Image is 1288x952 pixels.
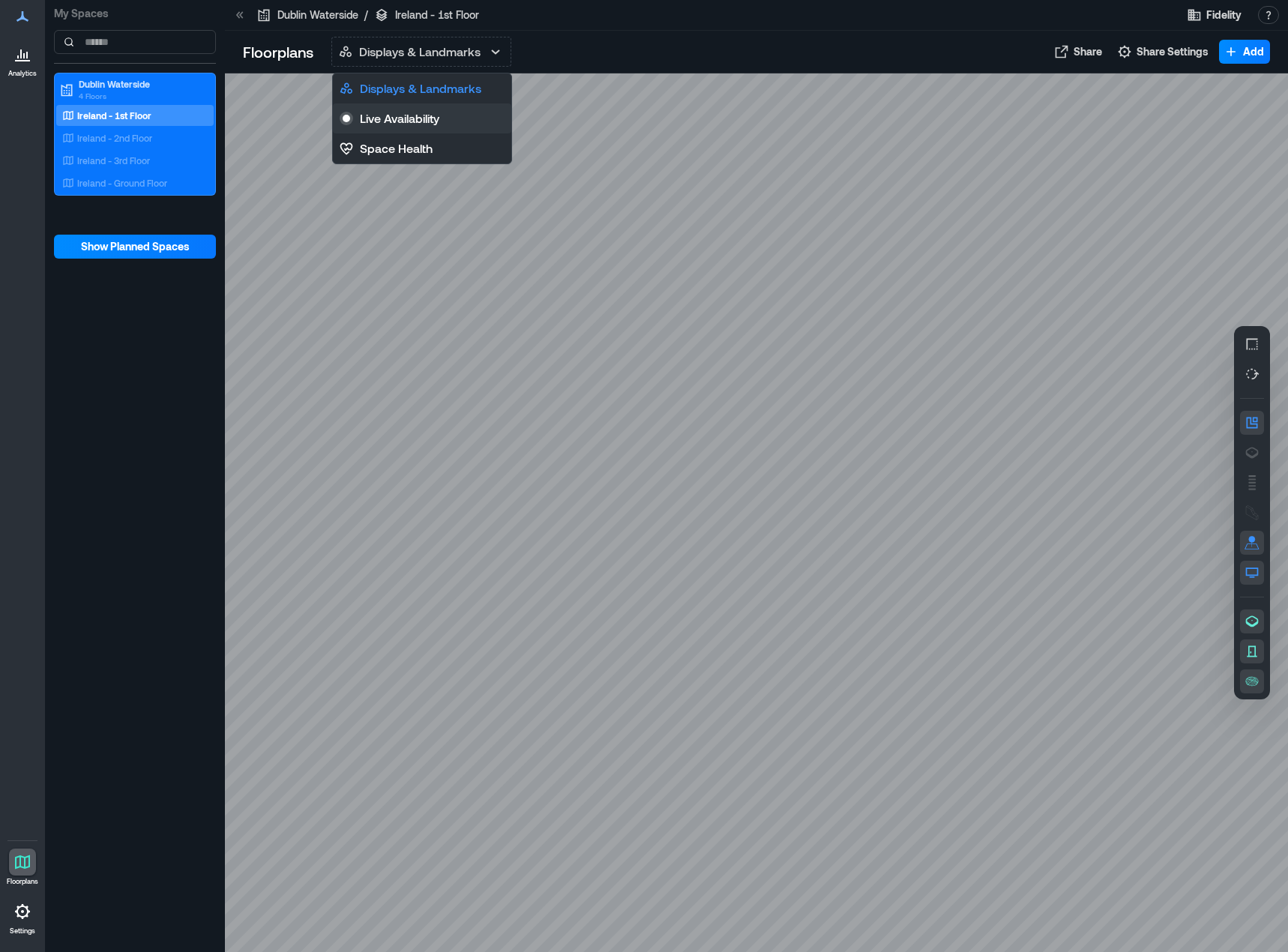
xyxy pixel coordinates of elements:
[10,927,35,936] p: Settings
[77,132,152,144] p: Ireland - 2nd Floor
[79,78,205,90] p: Dublin Waterside
[243,41,313,62] p: Floorplans
[277,7,358,22] p: Dublin Waterside
[8,69,37,78] p: Analytics
[1219,40,1270,64] button: Add
[333,103,511,133] button: Live Availability
[331,37,511,67] button: Displays & Landmarks
[4,894,40,940] a: Settings
[1182,3,1246,27] button: Fidelity
[4,36,41,82] a: Analytics
[1137,44,1209,59] span: Share Settings
[1050,40,1107,64] button: Share
[2,844,43,891] a: Floorplans
[1206,7,1242,22] span: Fidelity
[1113,40,1213,64] button: Share Settings
[77,154,150,166] p: Ireland - 3rd Floor
[360,109,439,127] p: Live Availability
[79,90,205,102] p: 4 Floors
[77,109,151,121] p: Ireland - 1st Floor
[333,133,511,163] button: Space Health
[333,73,511,103] button: Displays & Landmarks
[359,43,481,61] p: Displays & Landmarks
[364,7,368,22] p: /
[7,877,38,886] p: Floorplans
[395,7,479,22] p: Ireland - 1st Floor
[54,235,216,259] button: Show Planned Spaces
[54,6,216,21] p: My Spaces
[81,239,190,254] span: Show Planned Spaces
[360,79,481,97] p: Displays & Landmarks
[1074,44,1102,59] span: Share
[77,177,167,189] p: Ireland - Ground Floor
[360,139,433,157] p: Space Health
